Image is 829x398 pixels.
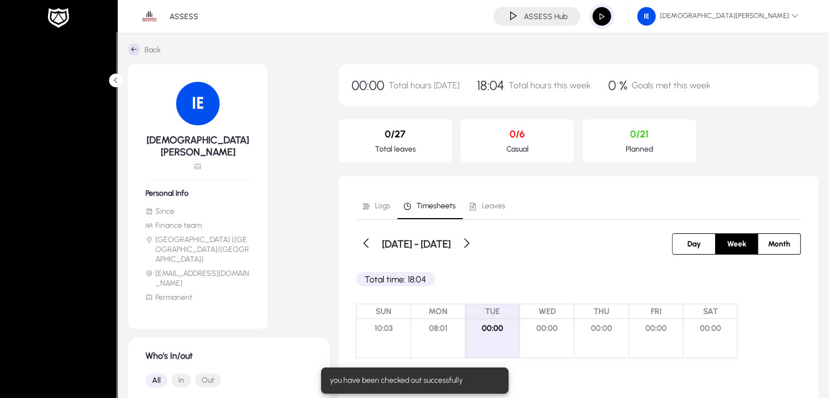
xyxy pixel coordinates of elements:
[482,202,505,210] span: Leaves
[347,144,443,154] p: Total leaves
[356,319,410,337] span: 10:03
[629,304,683,319] span: FRI
[608,77,627,93] span: 0 %
[509,80,591,91] span: Total hours this week
[352,77,384,93] span: 00:00
[469,128,565,140] p: 0/6
[45,7,72,29] img: white-logo.png
[146,235,250,264] li: [GEOGRAPHIC_DATA] ([GEOGRAPHIC_DATA]/[GEOGRAPHIC_DATA])
[761,234,797,254] span: Month
[673,234,715,254] button: Day
[128,44,161,56] a: Back
[146,351,312,361] h1: Who's In/out
[146,207,250,216] li: Since
[146,269,250,288] li: [EMAIL_ADDRESS][DOMAIN_NAME]
[382,238,451,250] h3: [DATE] - [DATE]
[591,144,687,154] p: Planned
[356,193,397,219] a: Logs
[637,7,798,26] span: [DEMOGRAPHIC_DATA][PERSON_NAME]
[347,128,443,140] p: 0/27
[170,12,198,21] p: ASSESS
[477,77,504,93] span: 18:04
[416,202,456,210] span: Timesheets
[683,319,737,337] span: 00:00
[637,7,656,26] img: 104.png
[574,304,628,319] span: THU
[356,272,435,286] p: Total time: 18:04
[139,6,160,27] img: 1.png
[411,319,465,337] span: 08:01
[681,234,707,254] span: Day
[321,367,504,394] div: you have been checked out successfully
[629,319,683,337] span: 00:00
[469,144,565,154] p: Casual
[683,304,737,319] span: SAT
[520,304,574,319] span: WED
[524,12,567,21] h4: ASSESS Hub
[146,189,250,198] h6: Personal Info
[146,221,250,231] li: Finance team
[146,370,312,391] mat-button-toggle-group: Font Style
[411,304,465,319] span: MON
[628,7,807,26] button: [DEMOGRAPHIC_DATA][PERSON_NAME]
[146,373,167,388] button: All
[632,80,711,91] span: Goals met this week
[146,134,250,158] h5: [DEMOGRAPHIC_DATA][PERSON_NAME]
[721,234,753,254] span: Week
[574,319,628,337] span: 00:00
[146,293,250,303] li: Permanent
[591,128,687,140] p: 0/21
[463,193,512,219] a: Leaves
[758,234,800,254] button: Month
[397,193,463,219] a: Timesheets
[465,319,519,337] span: 00:00
[195,373,221,388] button: Out
[176,82,220,125] img: 104.png
[520,319,574,337] span: 00:00
[716,234,758,254] button: Week
[389,80,459,91] span: Total hours [DATE]
[172,373,191,388] button: In
[356,304,410,319] span: SUN
[465,304,519,319] span: TUE
[375,202,390,210] span: Logs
